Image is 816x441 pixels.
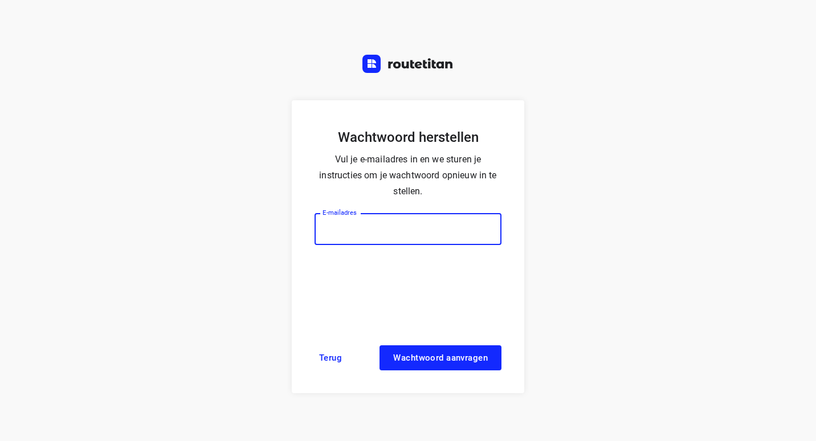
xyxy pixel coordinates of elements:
[315,345,346,370] a: Terug
[319,353,342,362] span: Terug
[362,55,454,76] a: Routetitan
[362,55,454,73] img: Routetitan
[393,353,488,362] span: Wachtwoord aanvragen
[380,345,501,370] button: Wachtwoord aanvragen
[315,152,501,199] p: Vul je e-mailadres in en we sturen je instructies om je wachtwoord opnieuw in te stellen.
[315,128,501,147] h5: Wachtwoord herstellen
